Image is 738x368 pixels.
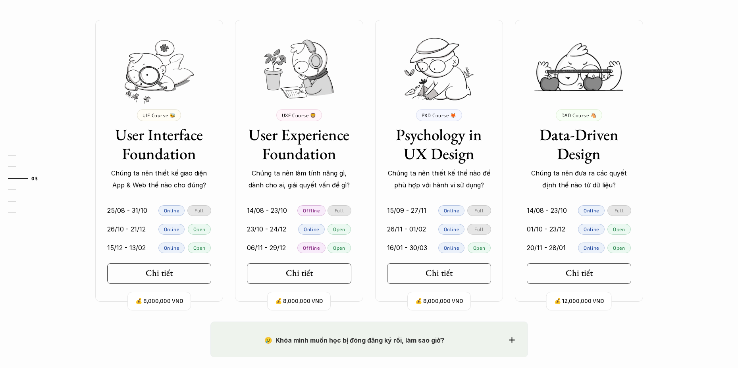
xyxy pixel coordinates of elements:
[387,242,427,254] p: 16/01 - 30/03
[264,336,444,344] strong: 😢 Khóa mình muốn học bị đóng đăng ký rồi, làm sao giờ?
[444,245,459,250] p: Online
[422,112,457,118] p: PXD Course 🦊
[164,245,179,250] p: Online
[527,167,631,191] p: Chúng ta nên đưa ra các quyết định thế nào từ dữ liệu?
[561,112,597,118] p: DAD Course 🐴
[474,208,484,213] p: Full
[387,223,426,235] p: 26/11 - 01/02
[474,226,484,232] p: Full
[527,223,565,235] p: 01/10 - 23/12
[107,167,212,191] p: Chúng ta nên thiết kế giao diện App & Web thế nào cho đúng?
[527,263,631,284] a: Chi tiết
[193,245,205,250] p: Open
[473,245,485,250] p: Open
[333,245,345,250] p: Open
[387,125,491,163] h3: Psychology in UX Design
[584,226,599,232] p: Online
[527,204,567,216] p: 14/08 - 23/10
[135,296,183,306] p: 💰 8,000,000 VND
[107,223,146,235] p: 26/10 - 21/12
[566,268,593,278] h5: Chi tiết
[527,125,631,163] h3: Data-Driven Design
[143,112,175,118] p: UIF Course 🐝
[527,242,566,254] p: 20/11 - 28/01
[247,125,351,163] h3: User Experience Foundation
[247,167,351,191] p: Chúng ta nên làm tính năng gì, dành cho ai, giải quyết vấn đề gì?
[286,268,313,278] h5: Chi tiết
[387,167,491,191] p: Chúng ta nên thiết kế thế nào để phù hợp với hành vi sử dụng?
[444,208,459,213] p: Online
[164,226,179,232] p: Online
[247,204,287,216] p: 14/08 - 23/10
[415,296,463,306] p: 💰 8,000,000 VND
[8,173,46,183] a: 03
[247,263,351,284] a: Chi tiết
[333,226,345,232] p: Open
[275,296,323,306] p: 💰 8,000,000 VND
[107,242,146,254] p: 15/12 - 13/02
[107,263,212,284] a: Chi tiết
[31,175,38,181] strong: 03
[304,226,319,232] p: Online
[195,208,204,213] p: Full
[387,204,426,216] p: 15/09 - 27/11
[615,208,624,213] p: Full
[247,223,286,235] p: 23/10 - 24/12
[426,268,453,278] h5: Chi tiết
[107,125,212,163] h3: User Interface Foundation
[387,263,491,284] a: Chi tiết
[613,226,625,232] p: Open
[303,208,320,213] p: Offline
[584,245,599,250] p: Online
[444,226,459,232] p: Online
[282,112,316,118] p: UXF Course 🦁
[146,268,173,278] h5: Chi tiết
[164,208,179,213] p: Online
[303,245,320,250] p: Offline
[193,226,205,232] p: Open
[247,242,286,254] p: 06/11 - 29/12
[584,208,599,213] p: Online
[554,296,604,306] p: 💰 12,000,000 VND
[613,245,625,250] p: Open
[335,208,344,213] p: Full
[107,204,147,216] p: 25/08 - 31/10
